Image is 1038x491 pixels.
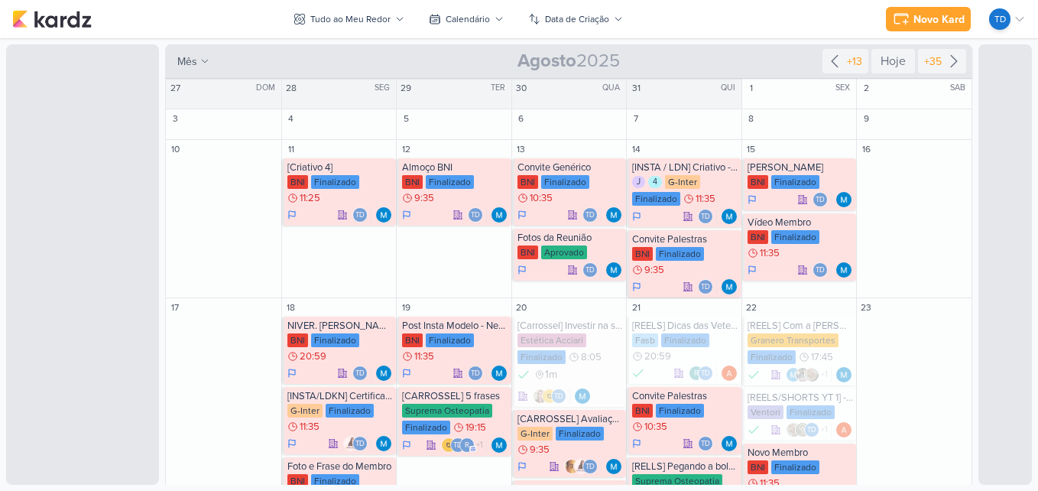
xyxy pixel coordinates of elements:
div: Responsável: Amanda ARAUJO [722,366,737,381]
p: Td [355,370,365,378]
img: IDBOX - Agência de Design [441,437,456,453]
div: BNI [287,175,308,189]
div: 29 [398,80,414,96]
div: Finalizado [771,230,819,244]
div: Finalizado [748,367,760,382]
span: 11:35 [300,421,320,432]
div: Thais de carvalho [582,459,598,474]
img: MARIANA MIRANDA [722,279,737,294]
p: Td [471,212,480,219]
div: Colaboradores: Tatiane Acciari, IDBOX - Agência de Design, Thais de carvalho [533,389,570,404]
div: BNI [402,333,423,347]
div: Suprema Osteopatia [632,474,722,488]
div: QUA [602,82,624,94]
div: Colaboradores: Thais de carvalho [698,436,717,451]
div: 13 [514,141,529,157]
div: Colaboradores: Thais de carvalho [813,192,832,207]
div: Done [748,422,760,437]
img: MARIANA MIRANDA [836,192,851,207]
p: Td [355,441,365,448]
div: Done [632,366,644,381]
div: 12 [398,141,414,157]
div: BNI [402,175,423,189]
div: Finalizado [656,247,704,261]
div: 16 [858,141,874,157]
div: 28 [284,80,299,96]
div: TER [491,82,510,94]
span: 9:35 [530,444,550,455]
p: Td [816,267,825,275]
span: 20:59 [644,351,671,362]
div: 27 [167,80,183,96]
div: Convite Palestras [632,233,738,245]
div: NIVER. Mariana [287,320,394,332]
div: rolimaba30@gmail.com [459,437,475,453]
div: Finalizado [632,192,680,206]
img: MARIANA MIRANDA [575,389,590,404]
img: MARIANA MIRANDA [606,459,621,474]
div: Colaboradores: Thais de carvalho [582,262,602,278]
div: Finalizado [517,367,530,382]
div: Thais de carvalho [468,207,483,223]
div: Colaboradores: Thais de carvalho [698,209,717,224]
p: Td [701,370,710,378]
div: [Criativo 4] [287,161,394,174]
div: +13 [844,54,865,70]
div: Finalizado [426,333,474,347]
img: MARIANA MIRANDA [836,262,851,278]
div: Convite Palestras [632,390,738,402]
div: Em Andamento [402,439,411,451]
span: 11:35 [760,248,780,259]
div: Em Andamento [517,209,527,221]
p: Td [355,212,365,219]
div: 17 [167,300,183,315]
div: 30 [514,80,529,96]
div: Thais de carvalho [352,436,368,451]
span: 10:35 [644,421,667,432]
div: 1 [744,80,759,96]
div: 11 [284,141,299,157]
span: 19:15 [465,422,486,433]
div: Colaboradores: Thais de carvalho [352,207,371,223]
div: Novo Kard [913,11,965,28]
div: 10 [167,141,183,157]
div: último check-in há 1 mês [534,367,557,382]
div: Thais de carvalho [582,207,598,223]
img: MARIANA MIRANDA [491,366,507,381]
div: Responsável: MARIANA MIRANDA [606,207,621,223]
p: r [465,442,469,450]
div: Post Insta Modelo - Networking [402,320,508,332]
span: 11:35 [760,478,780,489]
div: Thais de carvalho [582,262,598,278]
div: Colaboradores: Leandro Guedes, Amannda Primo, Thais de carvalho [564,459,602,474]
p: Td [816,197,825,204]
div: Colaboradores: Sarah Violante, Leviê Agência de Marketing Digital, Thais de carvalho, Ventori Ofi... [786,422,832,437]
strong: Agosto [517,50,576,72]
div: Granero Transportes [748,333,839,347]
p: Td [701,284,710,291]
p: Td [554,393,563,401]
div: DOM [256,82,280,94]
div: 2 [858,80,874,96]
div: Finalizado [326,404,374,418]
img: Everton Granero [795,367,810,382]
div: Thais de carvalho [468,366,483,381]
img: MARIANA MIRANDA [376,366,391,381]
div: [Carrossel] Investir na sua saúde [517,320,624,332]
div: Responsável: MARIANA MIRANDA [836,192,851,207]
div: 20 [514,300,529,315]
button: Novo Kard [886,7,971,31]
div: BNI [287,333,308,347]
img: MARIANA MIRANDA [491,437,507,453]
p: Td [701,441,710,448]
div: G-Inter [517,427,553,441]
div: 3 [167,111,183,126]
p: Td [585,463,595,471]
img: MARIANA MIRANDA [606,262,621,278]
div: 4 [284,111,299,126]
div: Responsável: MARIANA MIRANDA [722,279,737,294]
p: r [694,370,699,378]
img: Amanda ARAUJO [836,422,851,437]
div: Ventori [748,405,783,419]
div: Em Andamento [287,367,297,379]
